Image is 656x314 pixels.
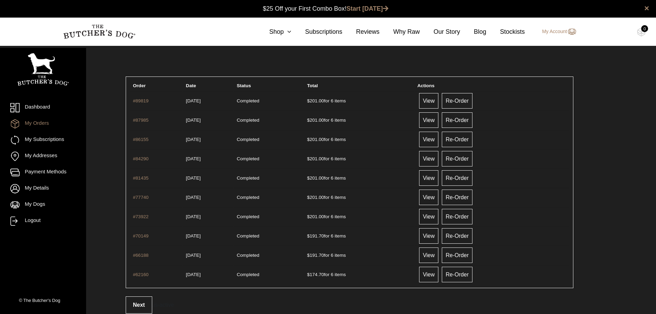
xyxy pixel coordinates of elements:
[307,253,324,258] span: 191.70
[419,247,438,263] a: View
[307,195,310,200] span: $
[186,214,201,219] time: [DATE]
[460,27,486,37] a: Blog
[304,265,414,284] td: for 6 items
[442,151,472,166] a: Re-Order
[291,27,342,37] a: Subscriptions
[10,103,76,112] a: Dashboard
[126,296,152,314] a: Next
[234,169,303,187] td: Completed
[307,98,310,103] span: $
[304,91,414,110] td: for 6 items
[256,27,291,37] a: Shop
[307,137,324,142] span: 201.00
[307,83,318,88] span: Total
[234,226,303,245] td: Completed
[133,83,146,88] span: Order
[307,118,324,123] span: 201.00
[17,53,69,86] img: TBD_Portrait_Logo_White.png
[304,246,414,264] td: for 6 items
[186,253,201,258] time: [DATE]
[307,118,310,123] span: $
[186,195,201,200] time: [DATE]
[442,190,472,205] a: Re-Order
[186,233,201,239] time: [DATE]
[419,93,438,109] a: View
[419,170,438,186] a: View
[419,228,438,244] a: View
[304,207,414,226] td: for 6 items
[307,233,310,239] span: $
[186,272,201,277] time: [DATE]
[10,119,76,129] a: My Orders
[641,25,648,32] div: 0
[644,4,649,12] a: close
[419,209,438,224] a: View
[307,156,310,161] span: $
[419,132,438,147] a: View
[10,168,76,177] a: Payment Methods
[307,214,310,219] span: $
[419,112,438,128] a: View
[307,98,324,103] span: 201.00
[186,137,201,142] time: [DATE]
[379,27,420,37] a: Why Raw
[304,111,414,129] td: for 6 items
[186,156,201,161] time: [DATE]
[133,156,148,161] a: #84290
[234,149,303,168] td: Completed
[342,27,379,37] a: Reviews
[186,83,196,88] span: Date
[234,111,303,129] td: Completed
[234,130,303,149] td: Completed
[133,253,148,258] a: #66188
[304,226,414,245] td: for 6 items
[307,233,324,239] span: 191.70
[133,118,148,123] a: #87985
[442,170,472,186] a: Re-Order
[419,267,438,282] a: View
[486,27,525,37] a: Stockists
[234,188,303,206] td: Completed
[10,184,76,193] a: My Details
[133,98,148,103] a: #89819
[304,169,414,187] td: for 6 items
[10,135,76,145] a: My Subscriptions
[442,228,472,244] a: Re-Order
[133,195,148,200] a: #77740
[307,272,310,277] span: $
[307,156,324,161] span: 201.00
[234,207,303,226] td: Completed
[186,175,201,181] time: [DATE]
[419,151,438,166] a: View
[10,152,76,161] a: My Addresses
[133,214,148,219] a: #73922
[133,272,148,277] a: #62160
[307,137,310,142] span: $
[304,130,414,149] td: for 6 items
[442,209,472,224] a: Re-Order
[442,112,472,128] a: Re-Order
[307,175,324,181] span: 201.00
[133,137,148,142] a: #86155
[442,247,472,263] a: Re-Order
[442,132,472,147] a: Re-Order
[304,149,414,168] td: for 6 items
[442,267,472,282] a: Re-Order
[234,265,303,284] td: Completed
[234,246,303,264] td: Completed
[234,91,303,110] td: Completed
[346,5,388,12] a: Start [DATE]
[637,28,646,37] img: TBD_Cart-Empty.png
[535,28,576,36] a: My Account
[133,175,148,181] a: #81435
[417,83,435,88] span: Actions
[307,195,324,200] span: 201.00
[307,175,310,181] span: $
[307,253,310,258] span: $
[10,216,76,226] a: Logout
[304,188,414,206] td: for 6 items
[419,190,438,205] a: View
[307,214,324,219] span: 201.00
[10,200,76,210] a: My Dogs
